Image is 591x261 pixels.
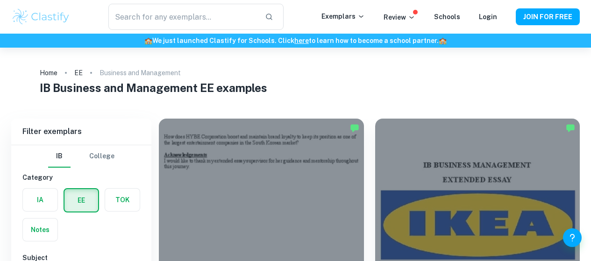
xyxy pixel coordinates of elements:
a: EE [74,66,83,79]
a: Login [479,13,497,21]
button: IB [48,145,71,168]
button: JOIN FOR FREE [516,8,580,25]
button: IA [23,189,57,211]
img: Marked [350,123,359,133]
a: Schools [434,13,460,21]
input: Search for any exemplars... [108,4,258,30]
div: Filter type choice [48,145,114,168]
a: here [294,37,309,44]
a: Home [40,66,57,79]
h6: Filter exemplars [11,119,151,145]
img: Marked [566,123,575,133]
h6: Category [22,172,140,183]
span: 🏫 [439,37,447,44]
span: 🏫 [144,37,152,44]
p: Business and Management [100,68,181,78]
img: Clastify logo [11,7,71,26]
button: Notes [23,219,57,241]
p: Exemplars [321,11,365,21]
p: Review [384,12,415,22]
button: College [89,145,114,168]
button: EE [64,189,98,212]
button: TOK [105,189,140,211]
h6: We just launched Clastify for Schools. Click to learn how to become a school partner. [2,35,589,46]
button: Help and Feedback [563,228,582,247]
h1: IB Business and Management EE examples [40,79,551,96]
